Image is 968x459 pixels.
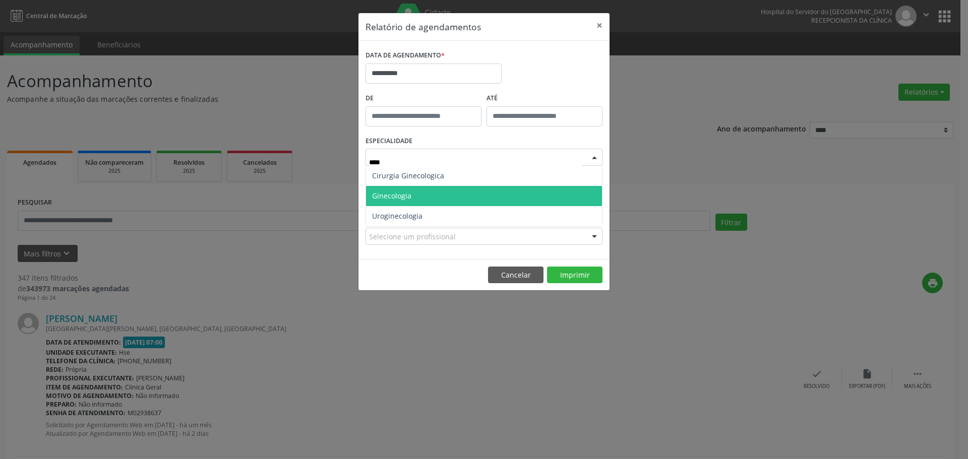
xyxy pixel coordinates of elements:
[547,267,602,284] button: Imprimir
[487,91,602,106] label: ATÉ
[369,231,456,242] span: Selecione um profissional
[366,91,481,106] label: De
[366,20,481,33] h5: Relatório de agendamentos
[366,134,412,149] label: ESPECIALIDADE
[372,171,444,180] span: Cirurgia Ginecologica
[372,191,411,201] span: Ginecologia
[488,267,543,284] button: Cancelar
[366,48,445,63] label: DATA DE AGENDAMENTO
[372,211,422,221] span: Uroginecologia
[589,13,610,38] button: Close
